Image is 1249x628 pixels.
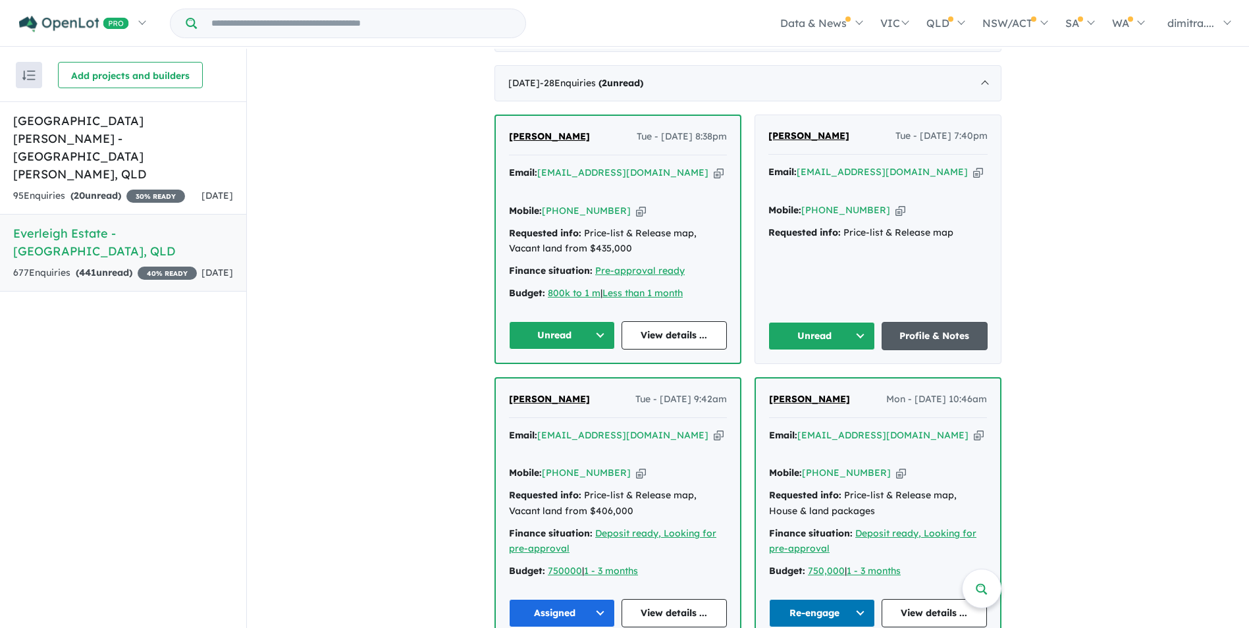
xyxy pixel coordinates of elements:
strong: Finance situation: [509,527,593,539]
strong: Requested info: [509,227,581,239]
h5: Everleigh Estate - [GEOGRAPHIC_DATA] , QLD [13,224,233,260]
div: | [509,286,727,301]
input: Try estate name, suburb, builder or developer [199,9,523,38]
button: Copy [896,466,906,480]
span: dimitra.... [1167,16,1214,30]
span: [DATE] [201,267,233,278]
div: 677 Enquir ies [13,265,197,281]
div: [DATE] [494,65,1001,102]
strong: Requested info: [768,226,841,238]
button: Copy [636,466,646,480]
span: 20 [74,190,85,201]
a: Profile & Notes [882,322,988,350]
a: [PERSON_NAME] [509,129,590,145]
div: | [509,563,727,579]
a: Less than 1 month [602,287,683,299]
div: Price-list & Release map [768,225,988,241]
span: - 28 Enquir ies [540,77,643,89]
span: 40 % READY [138,267,197,280]
div: Price-list & Release map, House & land packages [769,488,987,519]
a: [PERSON_NAME] [769,392,850,407]
button: Copy [714,166,724,180]
strong: Mobile: [509,205,542,217]
button: Copy [714,429,724,442]
a: View details ... [622,321,728,350]
a: [PHONE_NUMBER] [801,204,890,216]
a: [EMAIL_ADDRESS][DOMAIN_NAME] [797,166,968,178]
h5: [GEOGRAPHIC_DATA][PERSON_NAME] - [GEOGRAPHIC_DATA][PERSON_NAME] , QLD [13,112,233,183]
a: 750000 [548,565,582,577]
span: [PERSON_NAME] [509,130,590,142]
button: Unread [509,321,615,350]
button: Copy [895,203,905,217]
a: [EMAIL_ADDRESS][DOMAIN_NAME] [537,429,708,441]
button: Unread [768,322,875,350]
span: [DATE] [201,190,233,201]
strong: Email: [768,166,797,178]
a: 800k to 1 m [548,287,600,299]
span: 2 [602,77,607,89]
strong: Email: [509,167,537,178]
a: Deposit ready, Looking for pre-approval [509,527,716,555]
span: Mon - [DATE] 10:46am [886,392,987,407]
span: Tue - [DATE] 8:38pm [637,129,727,145]
div: Price-list & Release map, Vacant land from $406,000 [509,488,727,519]
button: Assigned [509,599,615,627]
div: | [769,563,987,579]
span: Tue - [DATE] 7:40pm [895,128,988,144]
strong: Budget: [509,565,545,577]
div: 95 Enquir ies [13,188,185,204]
strong: Finance situation: [769,527,853,539]
a: [EMAIL_ADDRESS][DOMAIN_NAME] [797,429,969,441]
span: [PERSON_NAME] [509,393,590,405]
button: Copy [973,165,983,179]
a: Pre-approval ready [595,265,685,276]
button: Copy [974,429,984,442]
a: [EMAIL_ADDRESS][DOMAIN_NAME] [537,167,708,178]
strong: ( unread) [598,77,643,89]
strong: ( unread) [70,190,121,201]
span: 441 [79,267,96,278]
strong: ( unread) [76,267,132,278]
strong: Requested info: [769,489,841,501]
span: 30 % READY [126,190,185,203]
span: [PERSON_NAME] [768,130,849,142]
a: [PERSON_NAME] [768,128,849,144]
strong: Finance situation: [509,265,593,276]
button: Copy [636,204,646,218]
a: [PHONE_NUMBER] [542,205,631,217]
img: Openlot PRO Logo White [19,16,129,32]
a: Deposit ready, Looking for pre-approval [769,527,976,555]
strong: Mobile: [769,467,802,479]
strong: Mobile: [768,204,801,216]
span: Tue - [DATE] 9:42am [635,392,727,407]
strong: Email: [769,429,797,441]
img: sort.svg [22,70,36,80]
strong: Budget: [769,565,805,577]
a: View details ... [622,599,728,627]
a: 1 - 3 months [847,565,901,577]
span: [PERSON_NAME] [769,393,850,405]
strong: Mobile: [509,467,542,479]
div: Price-list & Release map, Vacant land from $435,000 [509,226,727,257]
a: [PERSON_NAME] [509,392,590,407]
a: [PHONE_NUMBER] [542,467,631,479]
a: 750,000 [808,565,845,577]
button: Re-engage [769,599,875,627]
strong: Requested info: [509,489,581,501]
a: View details ... [882,599,988,627]
a: 1 - 3 months [584,565,638,577]
a: [PHONE_NUMBER] [802,467,891,479]
strong: Budget: [509,287,545,299]
button: Add projects and builders [58,62,203,88]
strong: Email: [509,429,537,441]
